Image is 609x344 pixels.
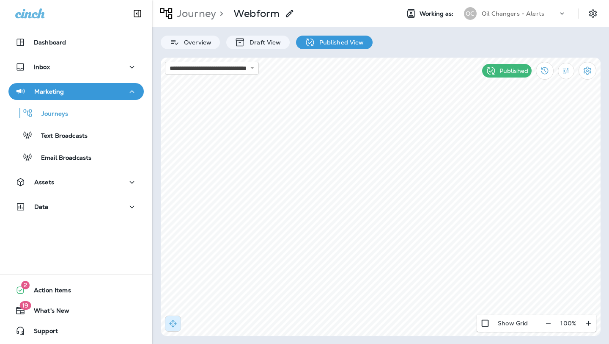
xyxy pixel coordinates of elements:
[8,148,144,166] button: Email Broadcasts
[34,39,66,46] p: Dashboard
[8,104,144,122] button: Journeys
[33,132,88,140] p: Text Broadcasts
[233,7,280,20] p: Webform
[8,282,144,299] button: 2Action Items
[499,67,528,74] p: Published
[33,154,91,162] p: Email Broadcasts
[34,64,50,70] p: Inbox
[25,307,69,317] span: What's New
[8,322,144,339] button: Support
[34,179,54,186] p: Assets
[33,110,68,118] p: Journeys
[25,327,58,338] span: Support
[579,62,596,80] button: Settings
[245,39,281,46] p: Draft View
[315,39,364,46] p: Published View
[19,301,31,310] span: 19
[21,281,30,289] span: 2
[8,198,144,215] button: Data
[558,63,574,79] button: Filter Statistics
[8,83,144,100] button: Marketing
[126,5,149,22] button: Collapse Sidebar
[8,34,144,51] button: Dashboard
[34,88,64,95] p: Marketing
[560,320,576,327] p: 100 %
[464,7,477,20] div: OC
[498,320,528,327] p: Show Grid
[8,126,144,144] button: Text Broadcasts
[180,39,211,46] p: Overview
[482,10,544,17] p: Oil Changers - Alerts
[34,203,49,210] p: Data
[25,287,71,297] span: Action Items
[8,58,144,75] button: Inbox
[216,7,223,20] p: >
[536,62,554,80] button: View Changelog
[585,6,601,21] button: Settings
[8,302,144,319] button: 19What's New
[420,10,455,17] span: Working as:
[8,174,144,191] button: Assets
[173,7,216,20] p: Journey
